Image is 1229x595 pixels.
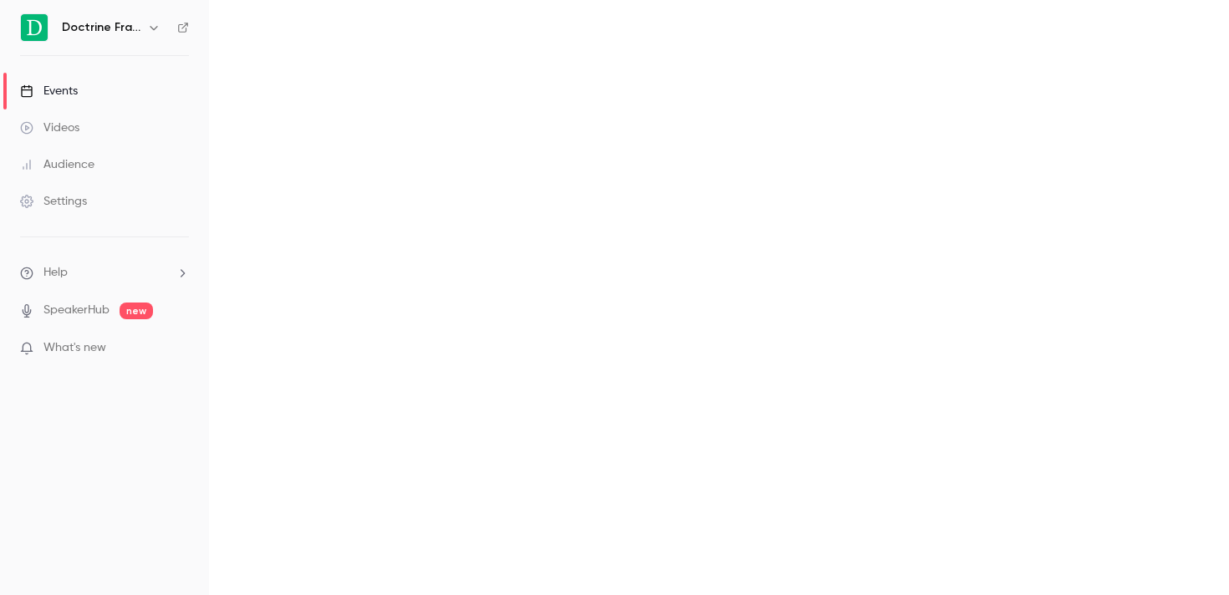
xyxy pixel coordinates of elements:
[20,120,79,136] div: Videos
[21,14,48,41] img: Doctrine France
[120,303,153,319] span: new
[43,339,106,357] span: What's new
[20,264,189,282] li: help-dropdown-opener
[20,156,94,173] div: Audience
[43,264,68,282] span: Help
[43,302,110,319] a: SpeakerHub
[20,193,87,210] div: Settings
[20,83,78,99] div: Events
[62,19,140,36] h6: Doctrine France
